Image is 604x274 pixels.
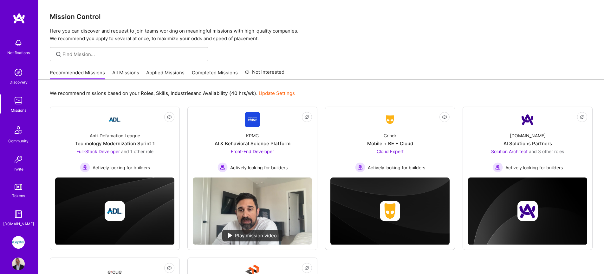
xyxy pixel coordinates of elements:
input: Find Mission... [62,51,204,58]
img: cover [468,177,587,245]
i: icon EyeClosed [580,115,585,120]
div: KPMG [246,132,259,139]
span: Full-Stack Developer [76,149,120,154]
a: Update Settings [259,90,295,96]
div: Notifications [7,49,30,56]
div: AI & Behavioral Science Platform [215,140,290,147]
a: Not Interested [245,68,284,80]
img: Actively looking for builders [80,162,90,172]
a: Company LogoKPMGAI & Behavioral Science PlatformFront-End Developer Actively looking for builders... [193,112,312,172]
i: icon EyeClosed [442,115,447,120]
span: Actively looking for builders [368,164,425,171]
div: AI Solutions Partners [503,140,552,147]
img: tokens [15,184,22,190]
i: icon EyeClosed [167,265,172,271]
img: Company logo [105,201,125,221]
p: Here you can discover and request to join teams working on meaningful missions with high-quality ... [50,27,593,42]
h3: Mission Control [50,13,593,21]
i: icon SearchGrey [55,51,62,58]
span: Solution Architect [491,149,528,154]
a: Company LogoAnti-Defamation LeagueTechnology Modernization Sprint 1Full-Stack Developer and 1 oth... [55,112,174,172]
div: Community [8,138,29,144]
img: Company logo [380,201,400,221]
div: Grindr [384,132,396,139]
a: iCapital: Building an Alternative Investment Marketplace [10,236,26,249]
span: Cloud Expert [377,149,404,154]
img: Actively looking for builders [355,162,365,172]
img: cover [330,177,450,245]
img: Company Logo [520,112,535,127]
a: Applied Missions [146,69,185,80]
img: teamwork [12,94,25,107]
div: [DOMAIN_NAME] [3,221,34,227]
span: Front-End Developer [231,149,274,154]
div: Missions [11,107,26,114]
div: Technology Modernization Sprint 1 [75,140,155,147]
img: cover [55,177,174,245]
b: Roles [141,90,153,96]
img: Company Logo [382,114,398,125]
b: Skills [156,90,168,96]
img: discovery [12,66,25,79]
b: Availability (40 hrs/wk) [203,90,256,96]
img: logo [13,13,25,24]
span: and 3 other roles [529,149,564,154]
a: User Avatar [10,258,26,270]
a: Company Logo[DOMAIN_NAME]AI Solutions PartnersSolution Architect and 3 other rolesActively lookin... [468,112,587,172]
p: We recommend missions based on your , , and . [50,90,295,97]
i: icon EyeClosed [304,265,309,271]
i: icon EyeClosed [304,115,309,120]
div: Discovery [10,79,28,85]
img: Actively looking for builders [493,162,503,172]
img: Community [11,122,26,138]
img: User Avatar [12,258,25,270]
img: Company Logo [107,112,122,127]
a: Completed Missions [192,69,238,80]
a: All Missions [112,69,139,80]
img: play [228,233,232,238]
a: Company LogoGrindrMobile + BE + CloudCloud Expert Actively looking for buildersActively looking f... [330,112,450,172]
div: [DOMAIN_NAME] [510,132,546,139]
b: Industries [171,90,193,96]
img: No Mission [193,177,312,245]
img: Invite [12,153,25,166]
div: Play mission video [222,230,283,241]
span: Actively looking for builders [505,164,563,171]
img: iCapital: Building an Alternative Investment Marketplace [12,236,25,249]
img: guide book [12,208,25,221]
div: Invite [14,166,23,172]
img: bell [12,37,25,49]
img: Company logo [517,201,538,221]
div: Anti-Defamation League [90,132,140,139]
span: Actively looking for builders [230,164,288,171]
img: Company Logo [245,112,260,127]
img: Actively looking for builders [218,162,228,172]
span: Actively looking for builders [93,164,150,171]
i: icon EyeClosed [167,115,172,120]
div: Mobile + BE + Cloud [367,140,413,147]
a: Recommended Missions [50,69,105,80]
span: and 1 other role [121,149,153,154]
div: Tokens [12,192,25,199]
